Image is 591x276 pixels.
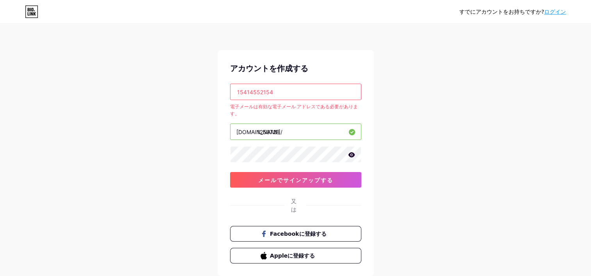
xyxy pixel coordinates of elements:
[459,8,566,16] div: すでにアカウントをお持ちですか?
[230,103,361,117] div: 電子メールは有効な電子メール アドレスである必要があります。
[230,124,361,140] input: ユーザー名
[270,230,330,238] span: Facebookに登録する
[230,248,361,263] button: Appleに登録する
[230,84,361,100] input: 電子メール
[544,9,566,15] a: ログイン
[230,226,361,242] button: Facebookに登録する
[270,252,330,260] span: Appleに登録する
[230,63,361,74] div: アカウントを作成する
[230,172,361,188] button: メールでサインアップする
[291,197,300,213] div: 又は
[258,177,333,183] span: メールでサインアップする
[236,128,282,136] div: [DOMAIN_NAME]/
